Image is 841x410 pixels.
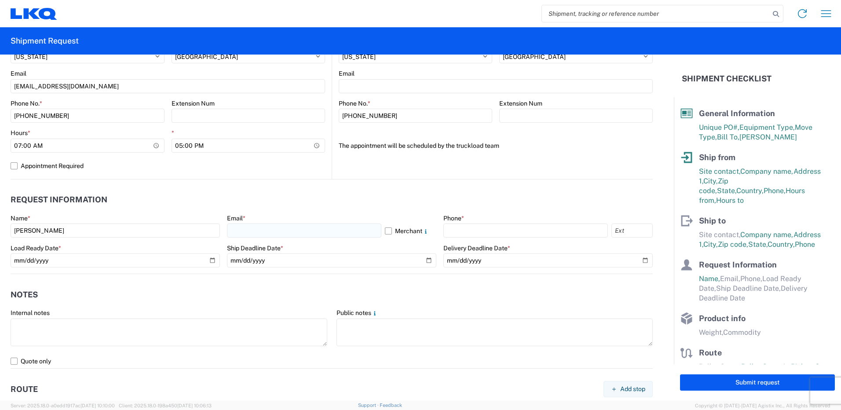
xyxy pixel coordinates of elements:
[11,244,61,252] label: Load Ready Date
[11,99,42,107] label: Phone No.
[699,167,740,176] span: Site contact,
[740,167,793,176] span: Company name,
[443,244,510,252] label: Delivery Deadline Date
[385,223,436,238] label: Merchant
[699,275,720,283] span: Name,
[699,314,746,323] span: Product info
[723,328,761,337] span: Commodity
[717,187,736,195] span: State,
[339,139,499,153] label: The appointment will be scheduled by the truckload team
[227,214,245,222] label: Email
[699,109,775,118] span: General Information
[699,348,722,357] span: Route
[699,362,834,381] span: Pallet Count in Pickup Stops equals Pallet Count in delivery stops
[11,309,50,317] label: Internal notes
[177,403,212,408] span: [DATE] 10:06:13
[542,5,770,22] input: Shipment, tracking or reference number
[11,214,30,222] label: Name
[699,362,741,371] span: Pallet Count,
[739,123,795,132] span: Equipment Type,
[80,403,115,408] span: [DATE] 10:10:00
[695,402,830,410] span: Copyright © [DATE]-[DATE] Agistix Inc., All Rights Reserved
[611,223,653,238] input: Ext
[699,153,735,162] span: Ship from
[699,260,777,269] span: Request Information
[764,187,786,195] span: Phone,
[620,385,645,393] span: Add stop
[703,240,718,249] span: City,
[703,177,718,185] span: City,
[443,214,464,222] label: Phone
[682,73,772,84] h2: Shipment Checklist
[718,240,748,249] span: Zip code,
[339,70,355,77] label: Email
[720,275,740,283] span: Email,
[339,99,370,107] label: Phone No.
[380,403,402,408] a: Feedback
[716,284,781,293] span: Ship Deadline Date,
[11,36,79,46] h2: Shipment Request
[358,403,380,408] a: Support
[603,381,653,397] button: Add stop
[11,354,653,368] label: Quote only
[699,216,726,225] span: Ship to
[680,374,835,391] button: Submit request
[11,195,107,204] h2: Request Information
[11,159,325,173] label: Appointment Required
[740,231,793,239] span: Company name,
[172,99,215,107] label: Extension Num
[699,231,740,239] span: Site contact,
[336,309,378,317] label: Public notes
[11,290,38,299] h2: Notes
[699,328,723,337] span: Weight,
[739,133,797,141] span: [PERSON_NAME]
[748,240,768,249] span: State,
[11,403,115,408] span: Server: 2025.18.0-a0edd1917ac
[11,70,26,77] label: Email
[716,196,744,205] span: Hours to
[499,99,542,107] label: Extension Num
[736,187,764,195] span: Country,
[11,129,30,137] label: Hours
[795,240,815,249] span: Phone
[717,133,739,141] span: Bill To,
[699,123,739,132] span: Unique PO#,
[227,244,283,252] label: Ship Deadline Date
[11,385,38,394] h2: Route
[119,403,212,408] span: Client: 2025.18.0-198a450
[768,240,795,249] span: Country,
[740,275,762,283] span: Phone,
